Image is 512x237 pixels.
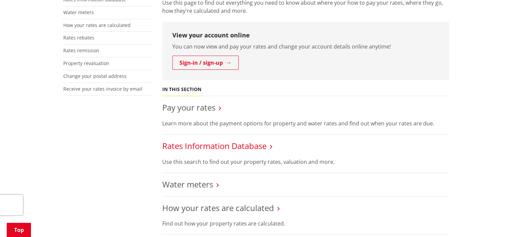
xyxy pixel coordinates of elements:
a: Water meters [162,179,213,190]
p: You can now view and pay your rates and change your account details online anytime! [172,42,439,51]
iframe: Messenger Launcher [481,209,505,233]
a: Rates rebates [63,34,94,41]
a: Rates Information Database [162,140,267,151]
a: How your rates are calculated [63,22,131,28]
p: Learn more about the payment options for property and water rates and find out when your rates ar... [162,119,449,127]
a: Pay your rates [162,102,215,113]
a: Receive your rates invoice by email [63,86,142,92]
a: How your rates are calculated [162,202,274,213]
a: Change your postal address [63,73,127,79]
h3: View your account online [172,32,439,39]
p: Use this search to find out your property rates, valuation and more. [162,158,449,166]
a: Sign-in / sign-up [172,56,239,70]
h5: In this section [162,87,201,92]
a: Top [7,223,31,237]
a: Property revaluation [63,60,109,66]
a: Rates remission [63,47,99,54]
a: Water meters [63,9,94,16]
p: Find out how your property rates are calculated. [162,219,449,228]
